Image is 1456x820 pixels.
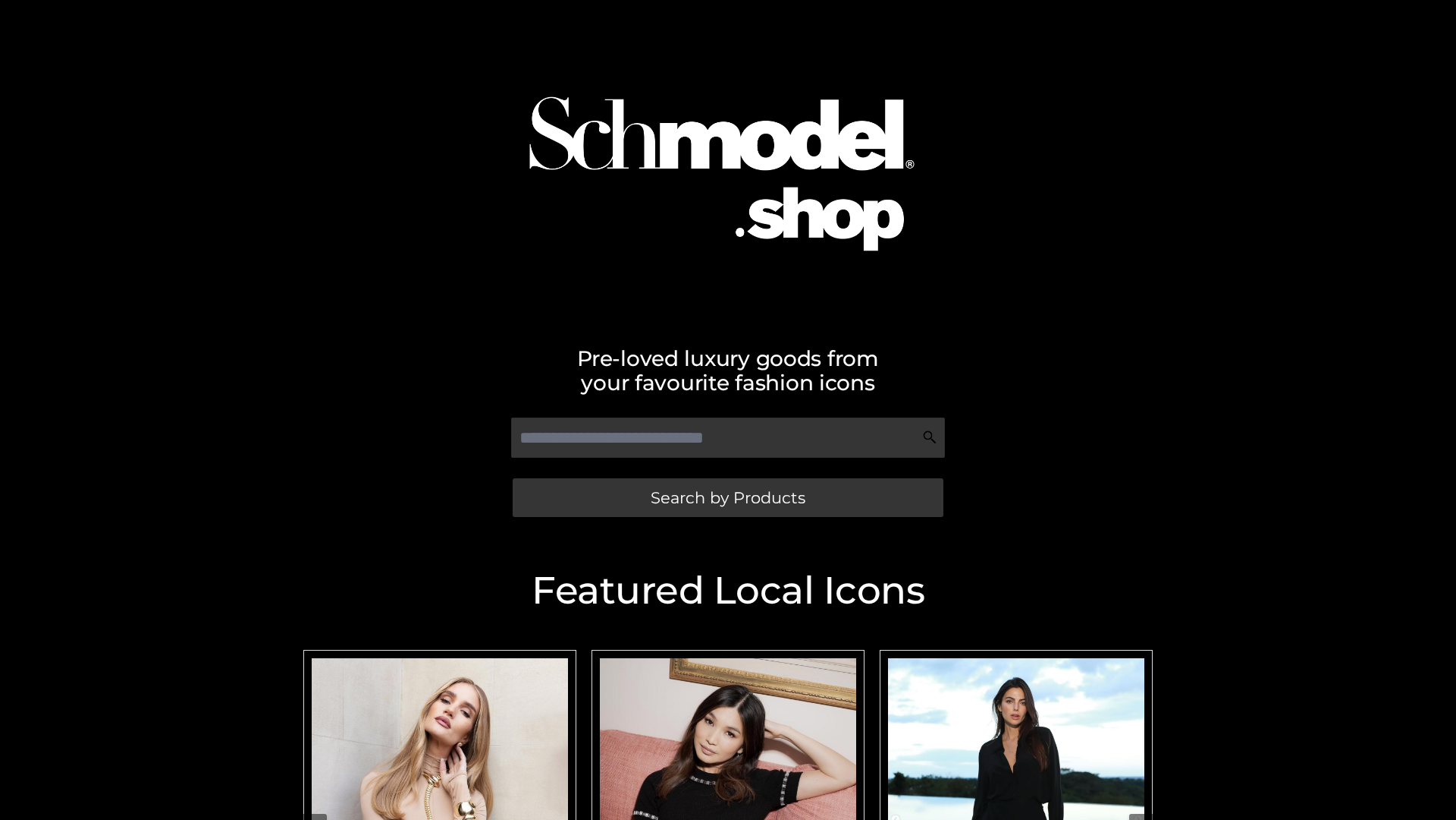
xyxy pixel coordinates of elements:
h2: Pre-loved luxury goods from your favourite fashion icons [296,346,1160,395]
span: Search by Products [651,490,805,506]
img: Search Icon [922,430,937,445]
a: Search by Products [513,478,943,517]
h2: Featured Local Icons​ [296,572,1160,610]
